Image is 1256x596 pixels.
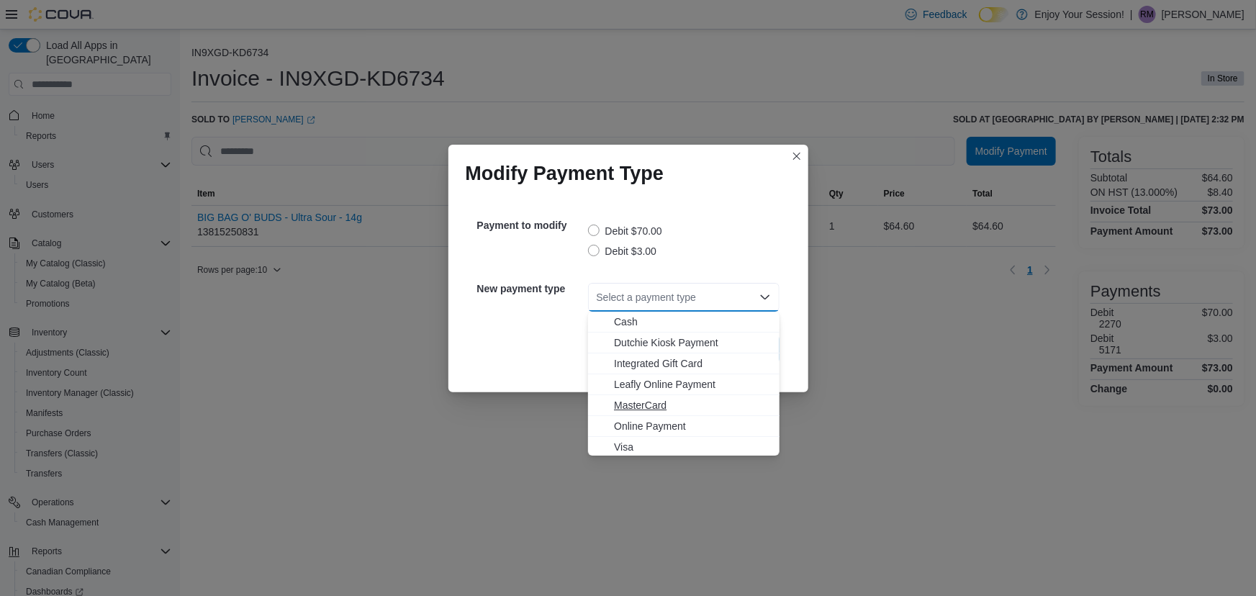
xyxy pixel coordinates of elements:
label: Debit $3.00 [588,243,657,260]
label: Debit $70.00 [588,222,662,240]
span: Cash [614,315,771,329]
span: MasterCard [614,398,771,412]
button: Visa [588,437,780,458]
button: Cash [588,312,780,333]
span: Dutchie Kiosk Payment [614,335,771,350]
span: Integrated Gift Card [614,356,771,371]
button: Closes this modal window [788,148,805,165]
h5: New payment type [477,274,585,303]
button: MasterCard [588,395,780,416]
div: Choose from the following options [588,312,780,458]
span: Visa [614,440,771,454]
button: Dutchie Kiosk Payment [588,333,780,353]
button: Leafly Online Payment [588,374,780,395]
span: Online Payment [614,419,771,433]
h1: Modify Payment Type [466,162,664,185]
span: Leafly Online Payment [614,377,771,392]
button: Integrated Gift Card [588,353,780,374]
button: Online Payment [588,416,780,437]
h5: Payment to modify [477,211,585,240]
input: Accessible screen reader label [597,289,598,306]
button: Close list of options [759,292,771,303]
